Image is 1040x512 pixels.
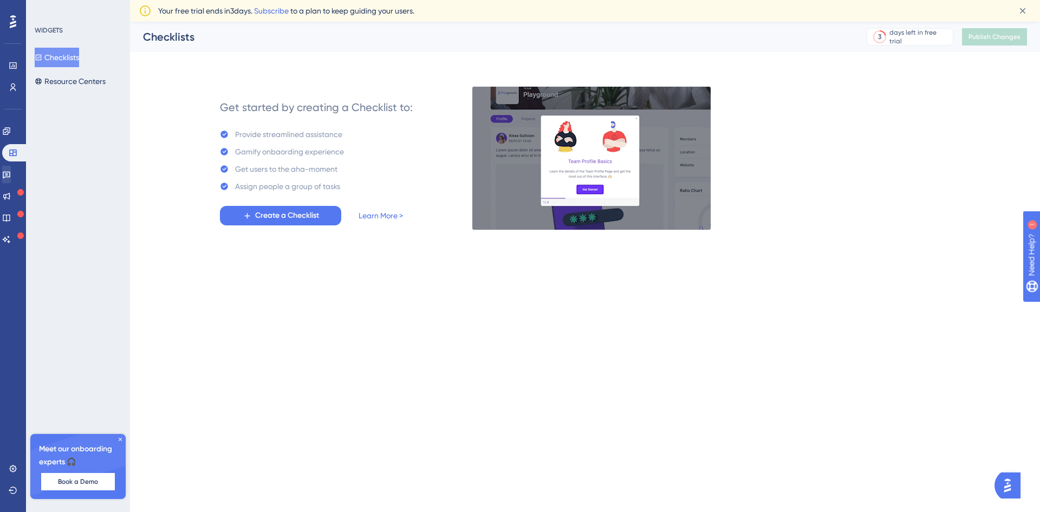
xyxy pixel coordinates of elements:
span: Publish Changes [968,33,1020,41]
button: Book a Demo [41,473,115,490]
div: days left in free trial [889,28,950,46]
button: Resource Centers [35,72,106,91]
div: Get started by creating a Checklist to: [220,100,413,115]
div: Checklists [143,29,840,44]
span: Book a Demo [58,477,98,486]
span: Meet our onboarding experts 🎧 [39,443,117,469]
button: Publish Changes [962,28,1027,46]
div: Gamify onbaording experience [235,145,344,158]
iframe: UserGuiding AI Assistant Launcher [994,469,1027,502]
button: Create a Checklist [220,206,341,225]
span: Need Help? [25,3,68,16]
div: 1 [75,5,79,14]
div: WIDGETS [35,26,63,35]
div: Provide streamlined assistance [235,128,342,141]
span: Your free trial ends in 3 days. to a plan to keep guiding your users. [158,4,414,17]
span: Create a Checklist [255,209,319,222]
div: 3 [878,33,881,41]
div: Assign people a group of tasks [235,180,340,193]
img: e28e67207451d1beac2d0b01ddd05b56.gif [472,86,711,230]
div: Get users to the aha-moment [235,163,337,176]
a: Learn More > [359,209,403,222]
a: Subscribe [254,7,289,15]
button: Checklists [35,48,79,67]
